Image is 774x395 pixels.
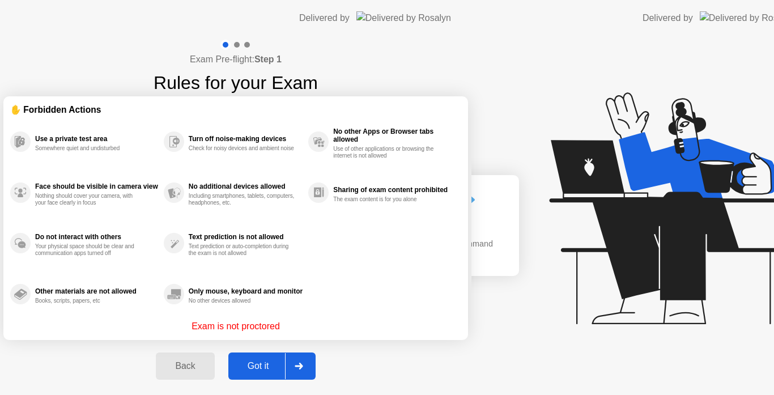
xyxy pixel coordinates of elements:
div: Use of other applications or browsing the internet is not allowed [333,146,440,159]
div: Other materials are not allowed [35,287,158,295]
div: ✋ Forbidden Actions [10,103,461,116]
div: Delivered by [299,11,350,25]
div: Including smartphones, tablets, computers, headphones, etc. [189,193,296,206]
div: Turn off noise-making devices [189,135,303,143]
div: Only mouse, keyboard and monitor [189,287,303,295]
div: Books, scripts, papers, etc [35,298,142,304]
div: Sharing of exam content prohibited [333,186,456,194]
div: Nothing should cover your camera, with your face clearly in focus [35,193,142,206]
p: Exam is not proctored [192,320,280,333]
b: Step 1 [254,54,282,64]
div: No other Apps or Browser tabs allowed [333,128,456,143]
div: Got it [232,361,285,371]
button: Back [156,352,214,380]
div: Use a private test area [35,135,158,143]
div: Face should be visible in camera view [35,182,158,190]
h4: Exam Pre-flight: [190,53,282,66]
div: Your physical space should be clear and communication apps turned off [35,243,142,257]
div: No additional devices allowed [189,182,303,190]
div: Check for noisy devices and ambient noise [189,145,296,152]
div: Text prediction or auto-completion during the exam is not allowed [189,243,296,257]
div: Somewhere quiet and undisturbed [35,145,142,152]
div: Delivered by [643,11,693,25]
div: The exam content is for you alone [333,196,440,203]
div: Do not interact with others [35,233,158,241]
h1: Rules for your Exam [154,69,318,96]
div: No other devices allowed [189,298,296,304]
button: Got it [228,352,316,380]
div: Back [159,361,211,371]
div: Text prediction is not allowed [189,233,303,241]
img: Delivered by Rosalyn [356,11,451,24]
